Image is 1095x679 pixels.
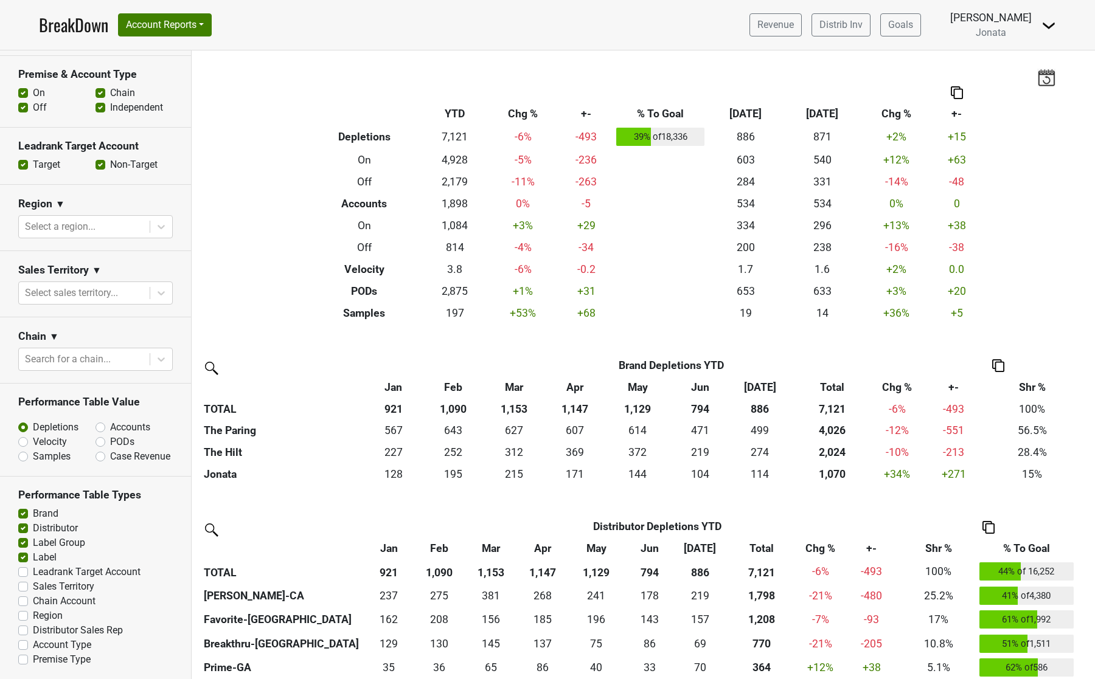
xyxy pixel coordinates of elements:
[933,236,981,258] td: -38
[487,258,559,280] td: -6 %
[670,420,730,442] td: 470.935
[933,215,981,236] td: +38
[483,442,545,464] td: 311.674
[364,608,414,632] td: 162.417
[943,403,964,415] span: -493
[976,27,1006,38] span: Jonata
[18,264,89,277] h3: Sales Territory
[988,420,1077,442] td: 56.5%
[201,560,364,584] th: TOTAL
[33,565,141,579] label: Leadrank Target Account
[201,442,364,464] th: The Hilt
[423,420,483,442] td: 642.621
[988,464,1077,486] td: 15%
[670,376,730,398] th: Jun: activate to sort column ascending
[707,258,784,280] td: 1.7
[33,157,60,172] label: Target
[725,608,798,632] th: 1207.591
[110,449,170,464] label: Case Revenue
[33,521,78,536] label: Distributor
[670,398,730,420] th: 794
[423,442,483,464] td: 251.908
[18,198,52,210] h3: Region
[568,608,625,632] td: 195.918
[728,636,795,652] div: 770
[846,636,897,652] div: -205
[33,608,63,623] label: Region
[933,149,981,171] td: +63
[367,444,420,460] div: 227
[730,398,790,420] th: 886
[988,398,1077,420] td: 100%
[18,68,173,81] h3: Premise & Account Type
[18,396,173,408] h3: Performance Table Value
[306,236,423,258] th: Off
[417,612,462,627] div: 208
[875,442,920,464] td: -10 %
[951,86,963,99] img: Copy to clipboard
[521,612,565,627] div: 185
[426,466,480,482] div: 195
[790,420,875,442] th: 4026.231
[423,258,487,280] td: 3.8
[201,357,220,377] img: filter
[571,588,622,604] div: 241
[518,608,568,632] td: 185.334
[933,193,981,215] td: 0
[920,376,988,398] th: +-: activate to sort column ascending
[707,280,784,302] td: 653
[486,444,543,460] div: 312
[465,608,518,632] td: 156.001
[414,538,465,560] th: Feb: activate to sort column ascending
[364,376,423,398] th: Jan: activate to sort column ascending
[923,444,985,460] div: -213
[548,422,602,438] div: 607
[559,149,614,171] td: -236
[465,560,518,584] th: 1,153
[812,565,829,577] span: -6%
[707,302,784,324] td: 19
[571,612,622,627] div: 196
[423,464,483,486] td: 195.33
[55,197,65,212] span: ▼
[521,588,565,604] div: 268
[559,125,614,149] td: -493
[468,612,515,627] div: 156
[624,632,675,656] td: 86
[861,103,933,125] th: Chg %
[367,422,420,438] div: 567
[568,632,625,656] td: 75.083
[608,444,668,460] div: 372
[483,398,545,420] th: 1,153
[861,280,933,302] td: +3 %
[707,193,784,215] td: 534
[487,280,559,302] td: +1 %
[976,538,1077,560] th: % To Goal: activate to sort column ascending
[306,215,423,236] th: On
[417,636,462,652] div: 130
[707,103,784,125] th: [DATE]
[790,464,875,486] th: 1070.178
[559,280,614,302] td: +31
[733,444,787,460] div: 274
[605,464,671,486] td: 143.583
[673,466,727,482] div: 104
[426,444,480,460] div: 252
[201,464,364,486] th: Jonata
[900,584,976,608] td: 25.2%
[1041,18,1056,33] img: Dropdown Menu
[784,103,861,125] th: [DATE]
[423,215,487,236] td: 1,084
[784,302,861,324] td: 14
[364,632,414,656] td: 128.834
[568,538,625,560] th: May: activate to sort column ascending
[933,103,981,125] th: +-
[486,422,543,438] div: 627
[201,584,364,608] th: [PERSON_NAME]-CA
[545,464,605,486] td: 170.656
[364,538,414,560] th: Jan: activate to sort column ascending
[306,193,423,215] th: Accounts
[201,519,220,539] img: filter
[559,236,614,258] td: -34
[798,632,843,656] td: -21 %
